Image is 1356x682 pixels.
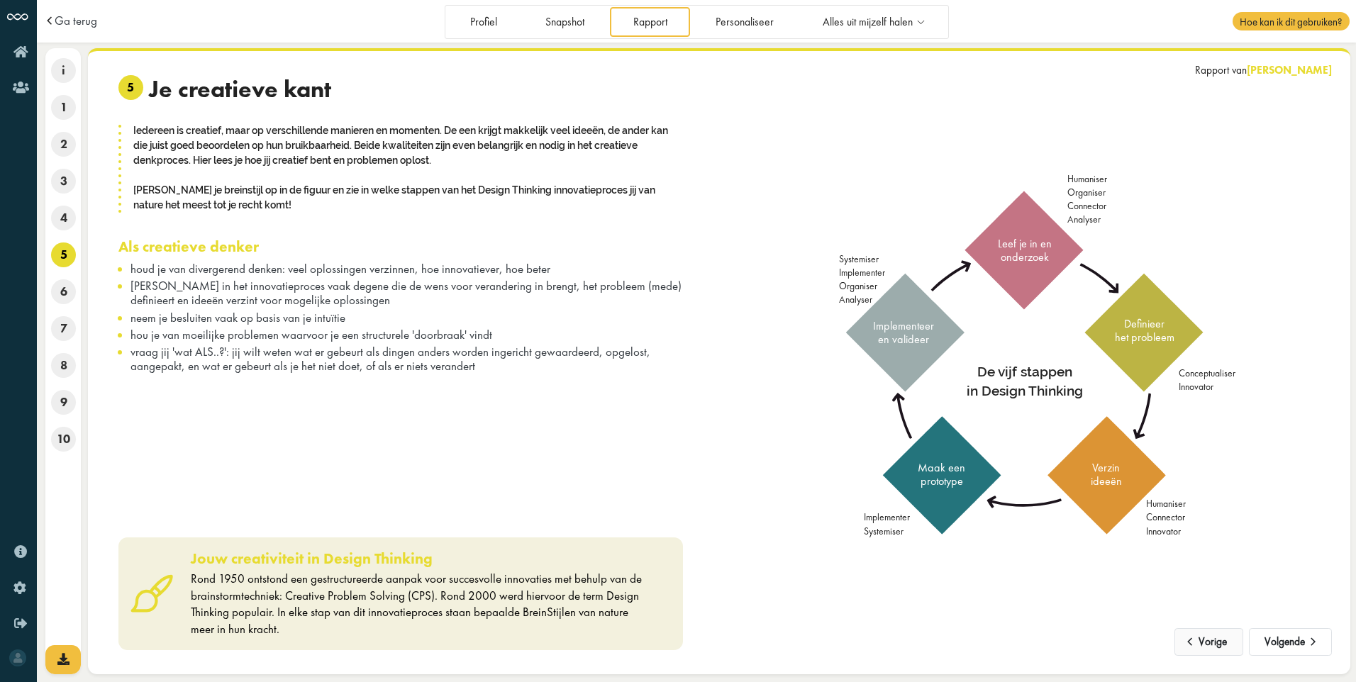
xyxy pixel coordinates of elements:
[1179,380,1235,393] div: Innovator
[799,7,946,36] a: Alles uit mijzelf halen
[1067,172,1107,186] div: Humaniser
[130,278,682,308] span: [PERSON_NAME] in het innovatieproces vaak degene die de wens voor verandering in brengt, het prob...
[51,169,76,194] span: 3
[1067,213,1107,226] div: Analyser
[823,16,913,28] span: Alles uit mijzelf halen
[130,327,492,342] span: hou je van moeilijke problemen waarvoor je een structurele 'doorbraak' vindt
[51,390,76,415] span: 9
[1146,525,1186,538] div: Innovator
[1067,199,1107,213] div: Connector
[447,7,520,36] a: Profiel
[130,261,550,276] span: houd je van divergerend denken: veel oplossingen verzinnen, hoe innovatiever, hoe beter
[118,122,683,213] div: Iedereen is creatief, maar op verschillende manieren en momenten. De een krijgt makkelijk veel id...
[55,15,97,27] a: Ga terug
[1146,497,1186,510] div: Humaniser
[51,242,76,267] span: 5
[118,237,683,256] h3: Als creatieve denker
[865,319,942,347] div: Implementeer en valideer
[51,206,76,230] span: 4
[839,293,885,306] div: Analyser
[610,7,690,36] a: Rapport
[51,316,76,341] span: 7
[51,353,76,378] span: 8
[51,427,76,452] span: 10
[523,7,608,36] a: Snapshot
[839,279,885,293] div: Organiser
[1249,628,1332,656] button: Volgende
[1247,63,1332,77] span: [PERSON_NAME]
[130,344,650,374] span: vraag jij 'wat ALS..?': jij wilt weten wat er gebeurt als dingen anders worden ingericht gewaarde...
[864,525,910,538] div: Systemiser
[950,362,1100,400] div: De vijf stappen in Design Thinking
[149,75,331,104] span: Je creatieve kant
[904,461,980,488] div: Maak een prototype
[1067,186,1107,199] div: Organiser
[51,95,76,120] span: 1
[191,571,647,638] div: Rond 1950 ontstond een gestructureerde aanpak voor succesvolle innovaties met behulp van de brain...
[839,266,885,279] div: Implementer
[118,75,143,100] span: 5
[1146,510,1186,524] div: Connector
[1067,461,1144,488] div: Verzin ideeën
[191,549,647,568] h3: Jouw creativiteit in Design Thinking
[51,58,76,83] span: i
[987,237,1063,264] div: Leef je in en onderzoek
[1106,317,1182,345] div: Definieer het probleem
[51,279,76,304] span: 6
[1195,63,1332,77] div: Rapport van
[1174,628,1243,656] button: Vorige
[51,132,76,157] span: 2
[1233,12,1349,30] span: Hoe kan ik dit gebruiken?
[839,252,885,266] div: Systemiser
[130,310,345,325] span: neem je besluiten vaak op basis van je intuïtie
[1179,367,1235,380] div: Conceptualiser
[693,7,797,36] a: Personaliseer
[864,510,910,524] div: Implementer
